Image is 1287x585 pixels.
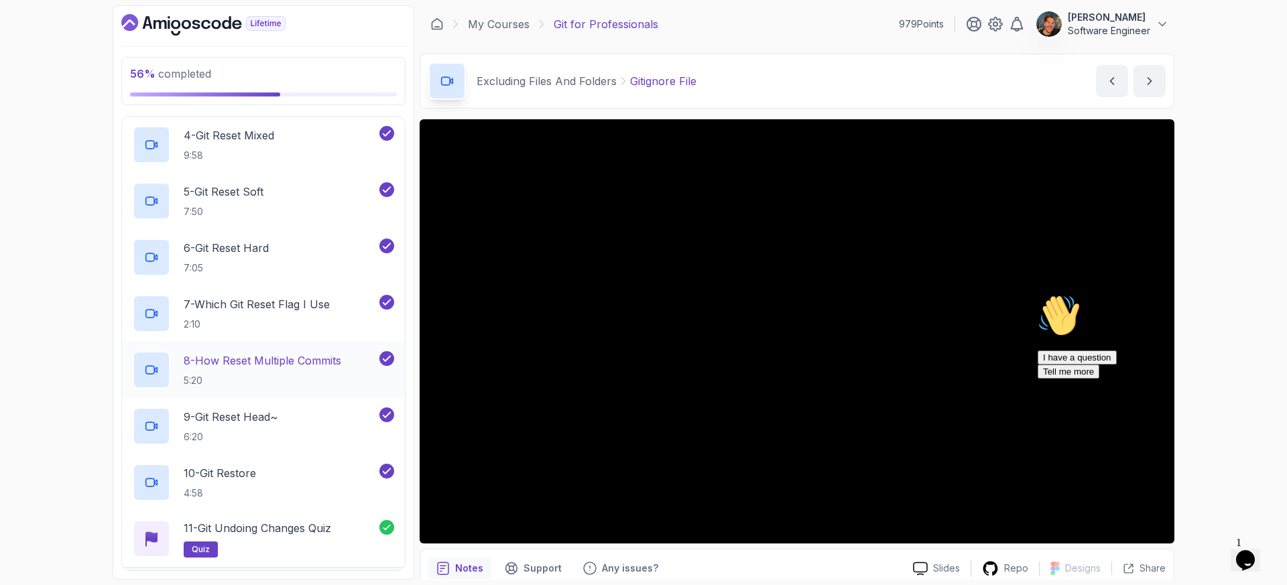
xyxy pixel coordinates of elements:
[130,67,211,80] span: completed
[971,560,1039,577] a: Repo
[1032,289,1274,525] iframe: chat widget
[5,62,84,76] button: I have a question
[133,182,394,220] button: 5-Git Reset Soft7:50
[430,17,444,31] a: Dashboard
[184,127,274,143] p: 4 - Git Reset Mixed
[184,261,269,275] p: 7:05
[524,562,562,575] p: Support
[184,205,263,218] p: 7:50
[554,16,658,32] p: Git for Professionals
[1231,531,1274,572] iframe: chat widget
[455,562,483,575] p: Notes
[184,296,330,312] p: 7 - Which Git Reset Flag I Use
[477,73,617,89] p: Excluding Files And Folders
[5,76,67,90] button: Tell me more
[1068,24,1150,38] p: Software Engineer
[630,73,696,89] p: Gitignore File
[184,465,256,481] p: 10 - Git Restore
[133,464,394,501] button: 10-Git Restore4:58
[428,558,491,579] button: notes button
[575,558,666,579] button: Feedback button
[184,486,256,500] p: 4:58
[133,295,394,332] button: 7-Which Git Reset Flag I Use2:10
[184,430,278,444] p: 6:20
[133,239,394,276] button: 6-Git Reset Hard7:05
[130,67,156,80] span: 56 %
[1133,65,1166,97] button: next content
[902,562,971,576] a: Slides
[1111,562,1166,575] button: Share
[184,374,341,387] p: 5:20
[184,240,269,256] p: 6 - Git Reset Hard
[899,17,944,31] p: 979 Points
[1004,562,1028,575] p: Repo
[468,16,530,32] a: My Courses
[121,14,316,36] a: Dashboard
[1096,65,1128,97] button: previous content
[184,520,331,536] p: 11 - Git Undoing Changes Quiz
[5,5,48,48] img: :wave:
[133,126,394,164] button: 4-Git Reset Mixed9:58
[1036,11,1062,37] img: user profile image
[133,520,394,558] button: 11-Git Undoing Changes Quizquiz
[420,119,1174,543] iframe: 2 - gitignore file
[192,544,210,555] span: quiz
[1036,11,1169,38] button: user profile image[PERSON_NAME]Software Engineer
[1065,562,1101,575] p: Designs
[133,351,394,389] button: 8-How Reset Multiple Commits5:20
[602,562,658,575] p: Any issues?
[5,40,133,50] span: Hi! How can we help?
[1140,562,1166,575] p: Share
[497,558,570,579] button: Support button
[184,409,278,425] p: 9 - Git Reset Head~
[933,562,960,575] p: Slides
[184,318,330,331] p: 2:10
[5,5,247,90] div: 👋Hi! How can we help?I have a questionTell me more
[184,352,341,369] p: 8 - How Reset Multiple Commits
[184,149,274,162] p: 9:58
[133,407,394,445] button: 9-Git Reset Head~6:20
[1068,11,1150,24] p: [PERSON_NAME]
[184,184,263,200] p: 5 - Git Reset Soft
